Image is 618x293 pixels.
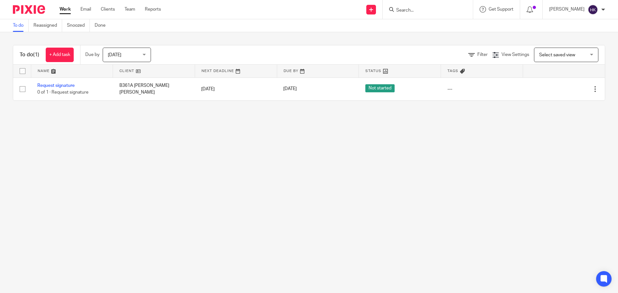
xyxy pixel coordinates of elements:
[67,19,90,32] a: Snoozed
[37,83,75,88] a: Request signature
[283,87,297,91] span: [DATE]
[95,19,110,32] a: Done
[477,52,488,57] span: Filter
[33,19,62,32] a: Reassigned
[549,6,585,13] p: [PERSON_NAME]
[60,6,71,13] a: Work
[33,52,39,57] span: (1)
[101,6,115,13] a: Clients
[37,90,89,95] span: 0 of 1 · Request signature
[195,78,277,100] td: [DATE]
[539,53,575,57] span: Select saved view
[125,6,135,13] a: Team
[145,6,161,13] a: Reports
[85,51,99,58] p: Due by
[396,8,454,14] input: Search
[447,86,517,92] div: ---
[365,84,395,92] span: Not started
[501,52,529,57] span: View Settings
[80,6,91,13] a: Email
[489,7,513,12] span: Get Support
[588,5,598,15] img: svg%3E
[447,69,458,73] span: Tags
[113,78,195,100] td: B361A [PERSON_NAME] [PERSON_NAME]
[46,48,74,62] a: + Add task
[13,19,29,32] a: To do
[13,5,45,14] img: Pixie
[20,51,39,58] h1: To do
[108,53,121,57] span: [DATE]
